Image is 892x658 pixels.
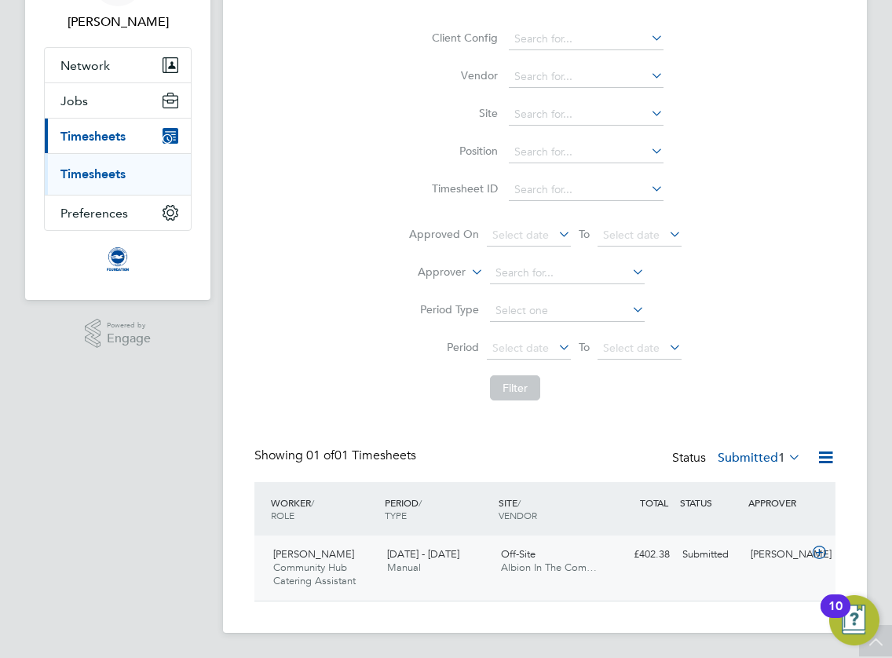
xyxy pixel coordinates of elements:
[499,509,537,521] span: VENDOR
[427,68,498,82] label: Vendor
[492,341,549,355] span: Select date
[490,262,645,284] input: Search for...
[829,595,879,645] button: Open Resource Center, 10 new notifications
[718,450,801,466] label: Submitted
[408,227,479,241] label: Approved On
[509,66,664,88] input: Search for...
[311,496,314,509] span: /
[85,319,152,349] a: Powered byEngage
[490,300,645,322] input: Select one
[408,302,479,316] label: Period Type
[427,181,498,196] label: Timesheet ID
[45,48,191,82] button: Network
[385,509,407,521] span: TYPE
[672,448,804,470] div: Status
[273,561,356,587] span: Community Hub Catering Assistant
[60,206,128,221] span: Preferences
[509,28,664,50] input: Search for...
[427,106,498,120] label: Site
[603,228,660,242] span: Select date
[509,179,664,201] input: Search for...
[778,450,785,466] span: 1
[492,228,549,242] span: Select date
[676,488,744,517] div: STATUS
[408,340,479,354] label: Period
[574,337,594,357] span: To
[490,375,540,400] button: Filter
[254,448,419,464] div: Showing
[45,83,191,118] button: Jobs
[509,141,664,163] input: Search for...
[427,31,498,45] label: Client Config
[574,224,594,244] span: To
[676,542,744,568] div: Submitted
[271,509,294,521] span: ROLE
[387,547,459,561] span: [DATE] - [DATE]
[501,547,536,561] span: Off-Site
[306,448,416,463] span: 01 Timesheets
[509,104,664,126] input: Search for...
[387,561,421,574] span: Manual
[105,247,130,272] img: albioninthecommunity-logo-retina.png
[107,332,151,345] span: Engage
[44,13,192,31] span: Vicky Franklin
[267,488,381,529] div: WORKER
[60,166,126,181] a: Timesheets
[60,129,126,144] span: Timesheets
[273,547,354,561] span: [PERSON_NAME]
[828,606,843,627] div: 10
[44,247,192,272] a: Go to home page
[395,265,466,280] label: Approver
[107,319,151,332] span: Powered by
[517,496,521,509] span: /
[495,488,609,529] div: SITE
[501,561,597,574] span: Albion In The Com…
[381,488,495,529] div: PERIOD
[45,119,191,153] button: Timesheets
[60,58,110,73] span: Network
[603,341,660,355] span: Select date
[744,488,813,517] div: APPROVER
[640,496,668,509] span: TOTAL
[60,93,88,108] span: Jobs
[45,153,191,195] div: Timesheets
[45,196,191,230] button: Preferences
[419,496,422,509] span: /
[427,144,498,158] label: Position
[608,542,676,568] div: £402.38
[744,542,813,568] div: [PERSON_NAME]
[306,448,334,463] span: 01 of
